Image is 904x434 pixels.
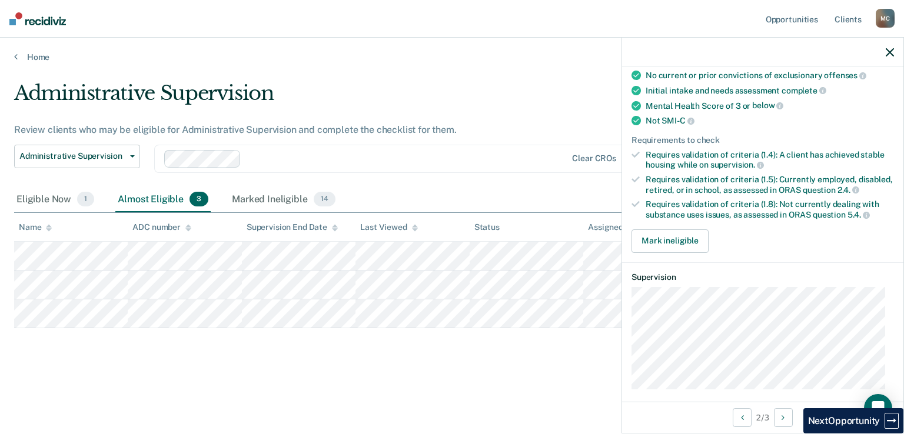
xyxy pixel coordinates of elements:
[14,81,692,115] div: Administrative Supervision
[115,187,211,213] div: Almost Eligible
[646,150,894,170] div: Requires validation of criteria (1.4): A client has achieved stable housing while on
[646,101,894,111] div: Mental Health Score of 3 or
[646,70,894,81] div: No current or prior convictions of exclusionary
[782,86,826,95] span: complete
[14,52,890,62] a: Home
[733,408,752,427] button: Previous Opportunity
[14,124,692,135] div: Review clients who may be eligible for Administrative Supervision and complete the checklist for ...
[622,402,903,433] div: 2 / 3
[632,272,894,282] dt: Supervision
[190,192,208,207] span: 3
[19,222,52,232] div: Name
[837,185,859,195] span: 2.4.
[588,222,643,232] div: Assigned to
[824,71,866,80] span: offenses
[646,115,894,126] div: Not
[314,192,335,207] span: 14
[77,192,94,207] span: 1
[632,135,894,145] div: Requirements to check
[572,153,616,163] div: Clear CROs
[360,222,417,232] div: Last Viewed
[876,9,895,28] div: M C
[247,222,338,232] div: Supervision End Date
[9,12,66,25] img: Recidiviz
[19,151,125,161] span: Administrative Supervision
[662,116,694,125] span: SMI-C
[774,408,793,427] button: Next Opportunity
[632,229,709,253] button: Mark ineligible
[646,199,894,219] div: Requires validation of criteria (1.8): Not currently dealing with substance uses issues, as asses...
[710,160,764,169] span: supervision.
[474,222,500,232] div: Status
[230,187,337,213] div: Marked Ineligible
[646,85,894,96] div: Initial intake and needs assessment
[752,101,783,110] span: below
[864,394,892,422] div: Open Intercom Messenger
[646,175,894,195] div: Requires validation of criteria (1.5): Currently employed, disabled, retired, or in school, as as...
[14,187,97,213] div: Eligible Now
[132,222,191,232] div: ADC number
